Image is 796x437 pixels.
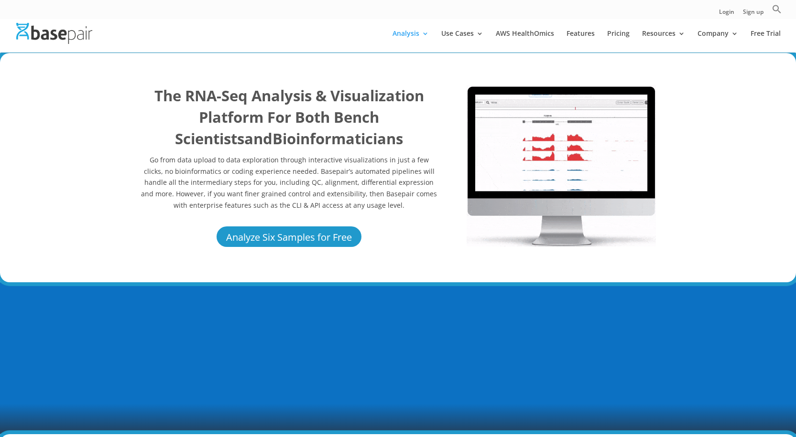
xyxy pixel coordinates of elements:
[698,30,738,53] a: Company
[393,30,429,53] a: Analysis
[719,9,734,19] a: Login
[607,30,630,53] a: Pricing
[467,85,656,246] img: RNA Seq 2022
[642,30,685,53] a: Resources
[496,30,554,53] a: AWS HealthOmics
[244,128,273,149] b: and
[567,30,595,53] a: Features
[154,85,424,149] b: The RNA-Seq Analysis & Visualization Platform For Both Bench Scientists
[751,30,781,53] a: Free Trial
[772,4,782,14] svg: Search
[140,154,438,211] p: Go from data upload to data exploration through interactive visualizations in just a few clicks, ...
[215,225,363,248] a: Analyze Six Samples for Free
[772,4,782,19] a: Search Icon Link
[441,30,483,53] a: Use Cases
[743,9,763,19] a: Sign up
[273,128,403,149] b: Bioinformaticians
[16,23,92,43] img: Basepair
